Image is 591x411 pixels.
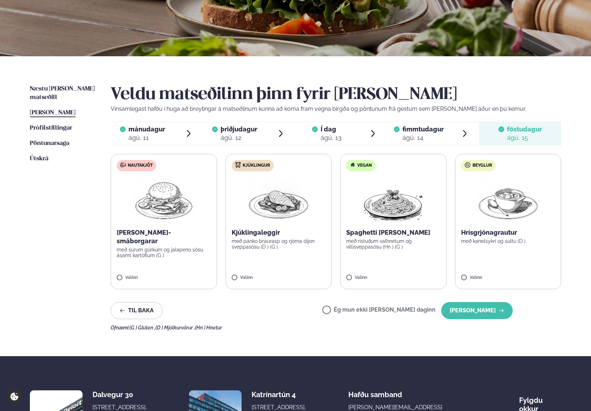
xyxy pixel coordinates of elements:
[232,228,326,237] p: Kjúklingaleggir
[111,85,561,105] h2: Veldu matseðilinn þinn fyrir [PERSON_NAME]
[30,155,48,163] a: Útskrá
[321,125,342,134] span: Í dag
[30,156,48,162] span: Útskrá
[111,302,163,319] button: Til baka
[507,125,542,133] span: föstudagur
[221,125,257,133] span: þriðjudagur
[473,163,492,168] span: Beyglur
[128,134,165,142] div: ágú. 11
[111,325,561,331] div: Ofnæmi:
[402,134,444,142] div: ágú. 14
[195,325,222,331] span: (Hn ) Hnetur
[30,140,69,146] span: Pöntunarsaga
[348,385,402,399] span: Hafðu samband
[132,177,195,223] img: Hamburger.png
[120,162,126,168] img: beef.svg
[235,162,241,168] img: chicken.svg
[346,228,440,237] p: Spaghetti [PERSON_NAME]
[30,109,75,117] a: [PERSON_NAME]
[93,390,149,399] div: Dalvegur 30
[7,389,22,404] a: Cookie settings
[117,228,211,245] p: [PERSON_NAME]-smáborgarar
[30,110,75,116] span: [PERSON_NAME]
[252,390,308,399] div: Katrínartún 4
[247,177,310,223] img: Chicken-breast.png
[441,302,513,319] button: [PERSON_NAME]
[477,177,539,223] img: Soup.png
[346,238,440,250] p: með ristuðum valhnetum og villisveppasósu (Hn ) (G )
[128,125,165,133] span: mánudagur
[362,177,424,223] img: Spagetti.png
[155,325,195,331] span: (D ) Mjólkurvörur ,
[30,125,72,131] span: Prófílstillingar
[461,228,555,237] p: Hrísgrjónagrautur
[243,163,270,168] span: Kjúklingur
[465,162,471,168] img: bagle-new-16px.svg
[350,162,355,168] img: Vegan.svg
[402,125,444,133] span: fimmtudagur
[30,86,95,100] span: Næstu [PERSON_NAME] matseðill
[507,134,542,142] div: ágú. 15
[117,247,211,258] p: með súrum gúrkum og jalapeno sósu ásamt kartöflum (G )
[357,163,372,168] span: Vegan
[232,238,326,250] p: með panko braurasp og rjóma dijon sveppasósu (D ) (G )
[130,325,155,331] span: (G ) Glúten ,
[30,85,96,102] a: Næstu [PERSON_NAME] matseðill
[321,134,342,142] div: ágú. 13
[30,124,72,132] a: Prófílstillingar
[221,134,257,142] div: ágú. 12
[30,139,69,148] a: Pöntunarsaga
[128,163,153,168] span: Nautakjöt
[111,105,561,113] p: Vinsamlegast hafðu í huga að breytingar á matseðlinum kunna að koma fram vegna birgða og pöntunum...
[461,238,555,244] p: með kanelsykri og sultu (D )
